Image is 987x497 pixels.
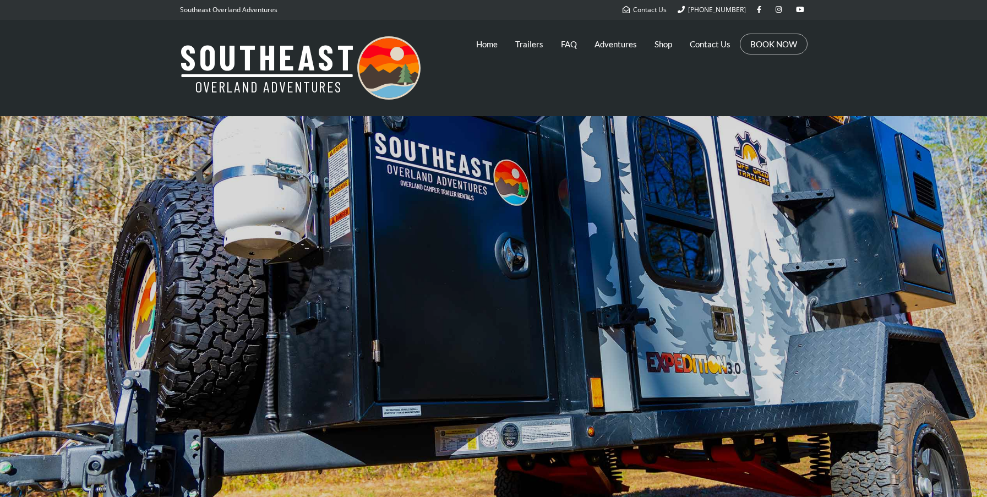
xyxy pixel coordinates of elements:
[476,30,498,58] a: Home
[655,30,672,58] a: Shop
[595,30,637,58] a: Adventures
[633,5,667,14] span: Contact Us
[688,5,746,14] span: [PHONE_NUMBER]
[515,30,543,58] a: Trailers
[690,30,730,58] a: Contact Us
[623,5,667,14] a: Contact Us
[180,3,277,17] p: Southeast Overland Adventures
[561,30,577,58] a: FAQ
[678,5,746,14] a: [PHONE_NUMBER]
[180,36,421,100] img: Southeast Overland Adventures
[750,39,797,50] a: BOOK NOW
